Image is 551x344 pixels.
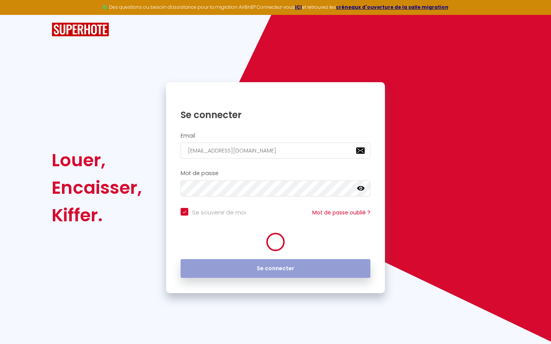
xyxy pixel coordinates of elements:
div: Kiffer. [52,201,142,229]
div: Encaisser, [52,174,142,201]
div: Louer, [52,146,142,174]
input: Ton Email [181,143,370,159]
a: ICI [295,4,302,10]
button: Ouvrir le widget de chat LiveChat [6,3,29,26]
h1: Se connecter [181,109,370,121]
button: Se connecter [181,259,370,278]
h2: Email [181,133,370,139]
a: créneaux d'ouverture de la salle migration [336,4,448,10]
a: Mot de passe oublié ? [312,209,370,216]
h2: Mot de passe [181,170,370,177]
img: SuperHote logo [52,23,109,37]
